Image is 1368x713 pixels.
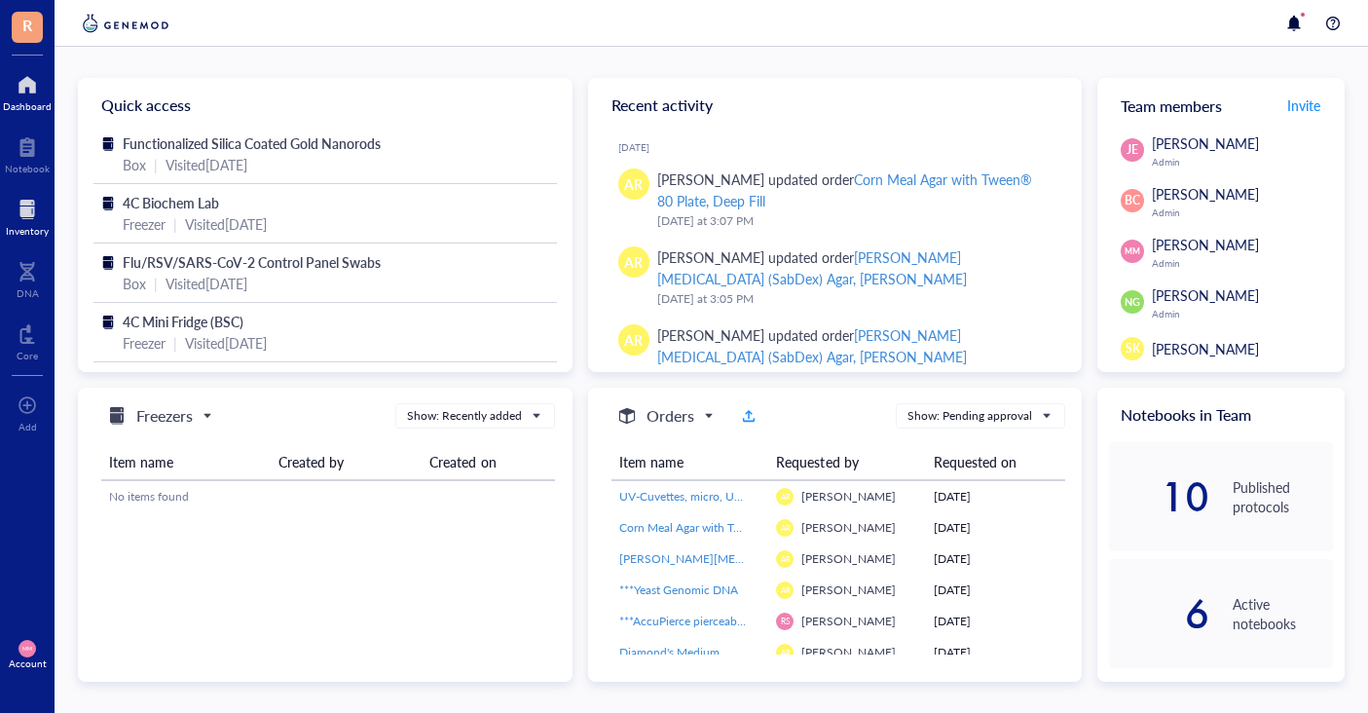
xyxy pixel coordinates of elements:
[101,444,271,480] th: Item name
[1233,477,1333,516] div: Published protocols
[781,617,790,626] span: RS
[657,246,1052,289] div: [PERSON_NAME] updated order
[78,12,173,35] img: genemod-logo
[1125,192,1140,209] span: BC
[123,332,166,354] div: Freezer
[624,173,643,195] span: AR
[123,133,381,153] span: Functionalized Silica Coated Gold Nanorods
[934,519,1056,537] div: [DATE]
[5,131,50,174] a: Notebook
[123,213,166,235] div: Freezer
[619,582,761,599] a: ***Yeast Genomic DNA
[619,613,803,629] span: ***AccuPierce pierceable foil lidding
[17,319,38,361] a: Core
[801,582,896,598] span: [PERSON_NAME]
[1152,308,1333,319] div: Admin
[18,421,37,432] div: Add
[123,312,243,331] span: 4C Mini Fridge (BSC)
[166,154,247,175] div: Visited [DATE]
[123,193,219,212] span: 4C Biochem Lab
[588,78,1083,132] div: Recent activity
[1152,235,1259,254] span: [PERSON_NAME]
[78,78,573,132] div: Quick access
[9,657,47,669] div: Account
[619,613,761,630] a: ***AccuPierce pierceable foil lidding
[604,161,1067,239] a: AR[PERSON_NAME] updated orderCorn Meal Agar with Tween® 80 Plate, Deep Fill[DATE] at 3:07 PM
[934,582,1056,599] div: [DATE]
[619,488,761,506] a: UV-Cuvettes, micro, UV-transparent
[780,585,790,594] span: AR
[780,554,790,563] span: AR
[780,648,790,657] span: AR
[647,404,694,428] h5: Orders
[801,488,896,505] span: [PERSON_NAME]
[1152,285,1259,305] span: [PERSON_NAME]
[173,213,177,235] div: |
[1126,340,1140,357] span: SK
[934,644,1056,661] div: [DATE]
[1152,257,1333,269] div: Admin
[934,550,1056,568] div: [DATE]
[780,492,790,501] span: AR
[1233,594,1333,633] div: Active notebooks
[6,225,49,237] div: Inventory
[801,644,896,660] span: [PERSON_NAME]
[22,646,31,652] span: MM
[123,273,146,294] div: Box
[801,613,896,629] span: [PERSON_NAME]
[619,644,720,660] span: Diamond's Medium
[1097,388,1345,442] div: Notebooks in Team
[17,256,39,299] a: DNA
[407,407,522,425] div: Show: Recently added
[1097,78,1345,132] div: Team members
[624,329,643,351] span: AR
[422,444,555,480] th: Created on
[1126,245,1140,258] span: MM
[619,519,761,537] a: Corn Meal Agar with Tween® 80 Plate, Deep Fill
[1125,294,1140,310] span: NG
[1152,156,1333,168] div: Admin
[3,100,52,112] div: Dashboard
[619,550,761,568] a: [PERSON_NAME][MEDICAL_DATA] (SabDex) Agar, [PERSON_NAME]
[173,332,177,354] div: |
[17,350,38,361] div: Core
[619,582,738,598] span: ***Yeast Genomic DNA
[619,488,804,505] span: UV-Cuvettes, micro, UV-transparent
[604,317,1067,394] a: AR[PERSON_NAME] updated order[PERSON_NAME][MEDICAL_DATA] (SabDex) Agar, [PERSON_NAME][DATE] at 3:...
[1287,95,1320,115] span: Invite
[619,519,867,536] span: Corn Meal Agar with Tween® 80 Plate, Deep Fill
[185,213,267,235] div: Visited [DATE]
[17,287,39,299] div: DNA
[611,444,769,480] th: Item name
[1152,133,1259,153] span: [PERSON_NAME]
[618,141,1067,153] div: [DATE]
[6,194,49,237] a: Inventory
[934,488,1056,506] div: [DATE]
[604,239,1067,317] a: AR[PERSON_NAME] updated order[PERSON_NAME][MEDICAL_DATA] (SabDex) Agar, [PERSON_NAME][DATE] at 3:...
[1152,206,1333,218] div: Admin
[657,289,1052,309] div: [DATE] at 3:05 PM
[3,69,52,112] a: Dashboard
[185,332,267,354] div: Visited [DATE]
[1152,339,1259,358] span: [PERSON_NAME]
[657,169,1052,211] div: [PERSON_NAME] updated order
[768,444,926,480] th: Requested by
[109,488,547,506] div: No items found
[907,407,1032,425] div: Show: Pending approval
[22,13,32,37] span: R
[657,211,1052,231] div: [DATE] at 3:07 PM
[1286,90,1321,121] button: Invite
[657,324,1052,367] div: [PERSON_NAME] updated order
[5,163,50,174] div: Notebook
[166,273,247,294] div: Visited [DATE]
[619,644,761,661] a: Diamond's Medium
[123,252,381,272] span: Flu/RSV/SARS-CoV-2 Control Panel Swabs
[801,519,896,536] span: [PERSON_NAME]
[1109,598,1209,629] div: 6
[271,444,422,480] th: Created by
[1127,141,1138,159] span: JE
[154,154,158,175] div: |
[619,550,982,567] span: [PERSON_NAME][MEDICAL_DATA] (SabDex) Agar, [PERSON_NAME]
[1109,481,1209,512] div: 10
